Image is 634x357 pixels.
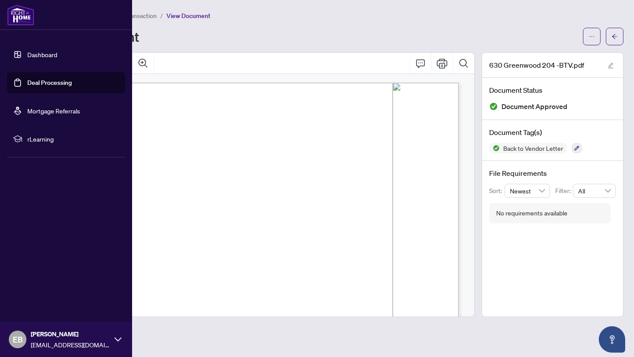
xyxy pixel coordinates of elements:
span: Newest [510,184,545,197]
li: / [160,11,163,21]
span: Back to Vendor Letter [500,145,567,151]
h4: Document Tag(s) [489,127,616,138]
span: [PERSON_NAME] [31,329,110,339]
a: Deal Processing [27,79,72,87]
span: All [578,184,611,197]
span: 630 Greenwood 204 -BTV.pdf [489,60,584,70]
h4: Document Status [489,85,616,95]
a: Mortgage Referrals [27,107,80,115]
a: Dashboard [27,51,57,58]
button: Open asap [599,326,625,353]
span: rLearning [27,134,119,144]
span: Document Approved [501,101,568,113]
p: Sort: [489,186,505,196]
img: Status Icon [489,143,500,153]
span: edit [608,62,614,69]
span: View Document [166,12,210,20]
img: Document Status [489,102,498,111]
h4: File Requirements [489,168,616,178]
div: No requirements available [496,208,568,218]
span: ellipsis [589,33,595,40]
span: [EMAIL_ADDRESS][DOMAIN_NAME] [31,340,110,350]
span: arrow-left [612,33,618,40]
span: EB [13,333,23,346]
p: Filter: [555,186,573,196]
span: View Transaction [110,12,157,20]
img: logo [7,4,34,25]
